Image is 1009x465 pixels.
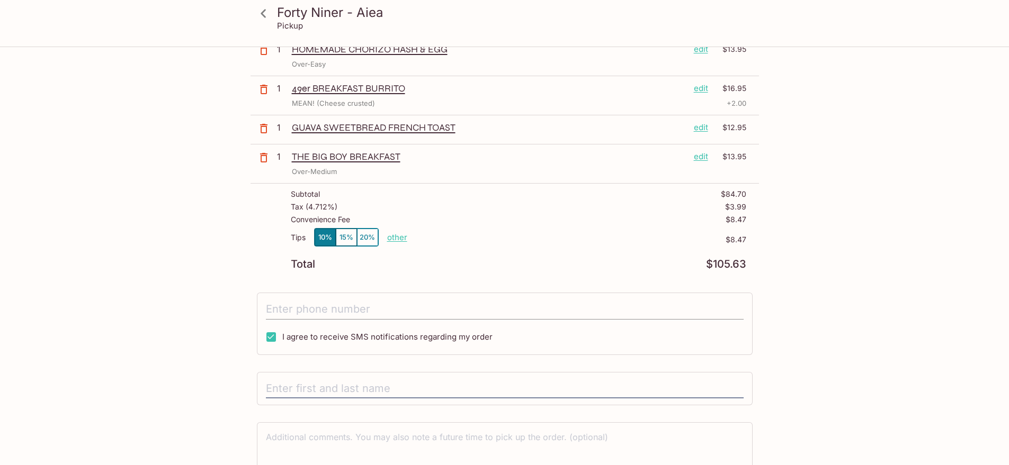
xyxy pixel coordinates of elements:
p: Total [291,259,315,269]
p: Subtotal [291,190,320,198]
p: 1 [277,43,288,55]
p: $13.95 [715,151,746,162]
p: 1 [277,122,288,133]
p: GUAVA SWEETBREAD FRENCH TOAST [292,122,685,133]
p: $13.95 [715,43,746,55]
p: edit [694,151,708,162]
p: THE BIG BOY BREAKFAST [292,151,685,162]
p: $3.99 [725,203,746,211]
p: Convenience Fee [291,215,350,224]
p: Tax ( 4.712% ) [291,203,337,211]
p: edit [694,122,708,133]
span: I agree to receive SMS notifications regarding my order [282,332,493,342]
p: $105.63 [706,259,746,269]
p: 1 [277,151,288,162]
input: Enter first and last name [266,379,744,399]
p: 1 [277,83,288,94]
p: edit [694,83,708,94]
button: 10% [315,229,336,246]
p: Over-Easy [292,59,326,69]
p: $8.47 [726,215,746,224]
button: 20% [357,229,378,246]
p: $84.70 [721,190,746,198]
p: 49er BREAKFAST BURRITO [292,83,685,94]
p: edit [694,43,708,55]
p: Pickup [277,21,303,31]
p: + 2.00 [727,98,746,108]
p: Tips [291,233,306,242]
button: other [387,232,407,242]
button: 15% [336,229,357,246]
p: MEAN! (Cheese crusted) [292,98,375,108]
p: $16.95 [715,83,746,94]
input: Enter phone number [266,299,744,320]
p: HOMEMADE CHORIZO HASH & EGG [292,43,685,55]
p: Over-Medium [292,167,337,177]
p: $8.47 [407,235,746,244]
h3: Forty Niner - Aiea [277,4,751,21]
p: $12.95 [715,122,746,133]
